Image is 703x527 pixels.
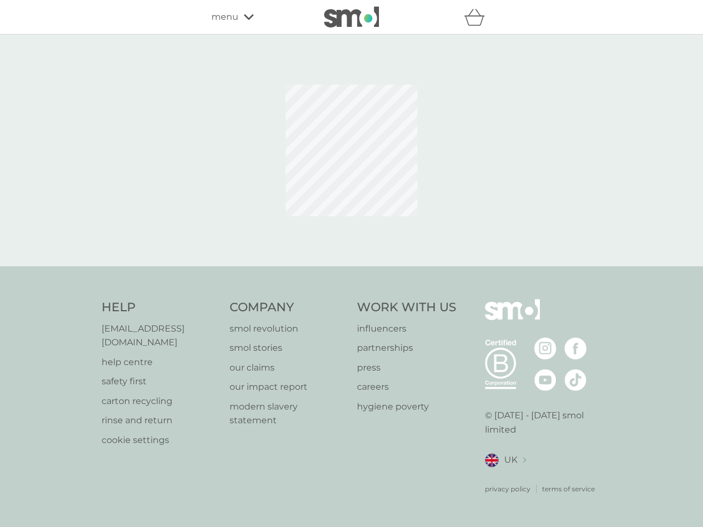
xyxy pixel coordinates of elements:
a: our claims [230,361,347,375]
span: menu [211,10,238,24]
a: smol stories [230,341,347,355]
a: modern slavery statement [230,400,347,428]
a: influencers [357,322,456,336]
a: privacy policy [485,484,531,494]
img: select a new location [523,457,526,463]
img: visit the smol Youtube page [534,369,556,391]
img: smol [485,299,540,337]
img: smol [324,7,379,27]
div: basket [464,6,492,28]
a: help centre [102,355,219,369]
img: visit the smol Instagram page [534,338,556,360]
a: [EMAIL_ADDRESS][DOMAIN_NAME] [102,322,219,350]
a: rinse and return [102,413,219,428]
a: carton recycling [102,394,219,408]
h4: Work With Us [357,299,456,316]
a: cookie settings [102,433,219,447]
a: partnerships [357,341,456,355]
a: press [357,361,456,375]
a: terms of service [542,484,595,494]
a: safety first [102,374,219,389]
img: UK flag [485,453,499,467]
a: hygiene poverty [357,400,456,414]
h4: Help [102,299,219,316]
img: visit the smol Facebook page [565,338,587,360]
h4: Company [230,299,347,316]
img: visit the smol Tiktok page [565,369,587,391]
p: © [DATE] - [DATE] smol limited [485,408,602,436]
span: UK [504,453,517,467]
a: our impact report [230,380,347,394]
a: smol revolution [230,322,347,336]
a: careers [357,380,456,394]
